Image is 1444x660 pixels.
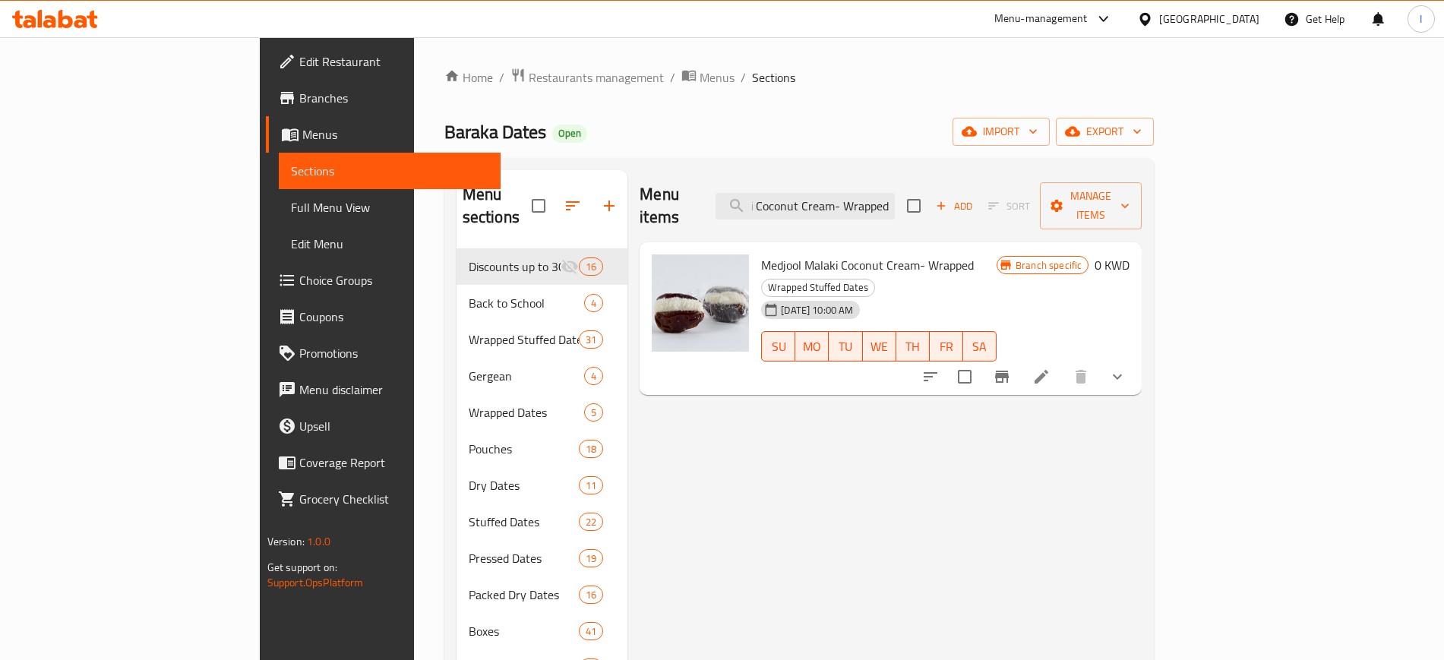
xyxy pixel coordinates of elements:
[584,294,603,312] div: items
[457,321,628,358] div: Wrapped Stuffed Dates31
[444,115,546,149] span: Baraka Dates
[579,257,603,276] div: items
[1095,254,1130,276] h6: 0 KWD
[469,622,579,640] span: Boxes
[829,331,862,362] button: TU
[898,190,930,222] span: Select section
[457,358,628,394] div: Gergean4
[579,330,603,349] div: items
[299,344,488,362] span: Promotions
[761,254,974,276] span: Medjool Malaki Coconut Cream- Wrapped
[266,371,501,408] a: Menu disclaimer
[1010,258,1088,273] span: Branch specific
[266,444,501,481] a: Coverage Report
[752,68,795,87] span: Sections
[1032,368,1051,386] a: Edit menu item
[795,331,829,362] button: MO
[469,294,585,312] span: Back to School
[775,303,859,317] span: [DATE] 10:00 AM
[716,193,895,219] input: search
[652,254,749,352] img: Medjool Malaki Coconut Cream- Wrapped
[640,183,697,229] h2: Menu items
[741,68,746,87] li: /
[299,417,488,435] span: Upsell
[591,188,627,224] button: Add section
[1420,11,1422,27] span: I
[835,336,856,358] span: TU
[457,285,628,321] div: Back to School4
[291,198,488,216] span: Full Menu View
[266,116,501,153] a: Menus
[469,549,579,567] div: Pressed Dates
[1099,358,1136,395] button: show more
[552,125,587,143] div: Open
[267,573,364,592] a: Support.OpsPlatform
[930,331,963,362] button: FR
[580,551,602,566] span: 19
[267,557,337,577] span: Get support on:
[266,43,501,80] a: Edit Restaurant
[457,467,628,504] div: Dry Dates11
[469,257,561,276] span: Discounts up to 30%
[762,279,874,296] span: Wrapped Stuffed Dates
[1052,187,1130,225] span: Manage items
[869,336,890,358] span: WE
[902,336,924,358] span: TH
[580,478,602,493] span: 11
[457,576,628,613] div: Packed Dry Dates16
[266,262,501,298] a: Choice Groups
[700,68,735,87] span: Menus
[457,613,628,649] div: Boxes41
[266,335,501,371] a: Promotions
[585,406,602,420] span: 5
[579,622,603,640] div: items
[801,336,823,358] span: MO
[457,504,628,540] div: Stuffed Dates22
[291,235,488,253] span: Edit Menu
[299,453,488,472] span: Coverage Report
[761,331,795,362] button: SU
[279,189,501,226] a: Full Menu View
[761,279,875,297] div: Wrapped Stuffed Dates
[457,394,628,431] div: Wrapped Dates5
[469,440,579,458] span: Pouches
[299,381,488,399] span: Menu disclaimer
[307,532,330,551] span: 1.0.0
[1108,368,1126,386] svg: Show Choices
[266,80,501,116] a: Branches
[552,127,587,140] span: Open
[469,367,585,385] span: Gergean
[580,260,602,274] span: 16
[469,403,585,422] span: Wrapped Dates
[863,331,896,362] button: WE
[1040,182,1142,229] button: Manage items
[279,153,501,189] a: Sections
[266,408,501,444] a: Upsell
[510,68,664,87] a: Restaurants management
[579,513,603,531] div: items
[580,442,602,456] span: 18
[469,513,579,531] span: Stuffed Dates
[1068,122,1142,141] span: export
[930,194,978,218] button: Add
[912,358,949,395] button: sort-choices
[267,532,305,551] span: Version:
[579,476,603,494] div: items
[580,515,602,529] span: 22
[299,89,488,107] span: Branches
[768,336,789,358] span: SU
[469,476,579,494] span: Dry Dates
[580,624,602,639] span: 41
[953,118,1050,146] button: import
[469,330,579,349] span: Wrapped Stuffed Dates
[469,586,579,604] span: Packed Dry Dates
[499,68,504,87] li: /
[978,194,1040,218] span: Select section first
